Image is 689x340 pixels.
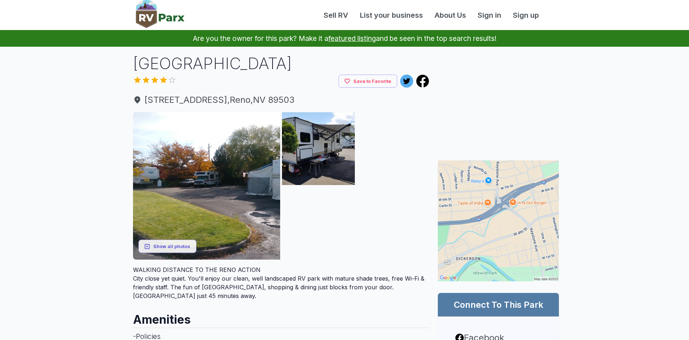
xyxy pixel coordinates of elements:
a: Sign in [472,10,507,21]
img: AAcXr8pfaLF4jDFEDw_Kv5DbsCLwG7e9-dcWYJzorfqAAHzn-A52Efb4DXrlgc85vQheTAQYsWOGfUSyK12NZubqNlFpDUhXt... [282,112,355,185]
a: [STREET_ADDRESS],Reno,NV 89503 [133,93,429,106]
a: List your business [354,10,429,21]
a: Sign up [507,10,545,21]
a: featured listing [328,34,376,43]
img: AAcXr8qx-pT2WPvdSYD421S_pUHGtGkESqw_S6V3B6MaiiHw85RLfWgvjw-DDWz623o-RfAOYEtVfKWj4nUEwybDfwZ4IO5ps... [357,112,429,185]
span: WALKING DISTANCE TO THE RENO ACTION [133,266,261,273]
h2: Amenities [133,306,429,328]
img: AAcXr8r-Z58wea67DduOR6gZhSzLXxpdOeVkM_nt4MesMD_75kQrqPULnVJyQAVLzsMu9RRuLYr-ix3ihLA1hPUDWaKXHPqry... [282,187,355,260]
img: AAcXr8qRLNcDbCNUNn_lYoAP765ROWXYwhCe5Mm0LTlBm0AhtmdRHsXwUzVtqvUZVhENAFFTcY0S3oAWhAfdDeclB5eUMRqAh... [357,187,429,260]
a: Sell RV [318,10,354,21]
div: City close yet quiet. You'll enjoy our clean, well landscaped RV park with mature shade trees, fr... [133,265,429,300]
a: About Us [429,10,472,21]
button: Show all photos [138,240,196,253]
h1: [GEOGRAPHIC_DATA] [133,53,429,75]
span: [STREET_ADDRESS] , Reno , NV 89503 [133,93,429,106]
button: Save to Favorite [339,75,397,88]
h2: Connect To This Park [447,299,550,311]
img: AAcXr8rhkJzeJ7ZGBCTxRaDeqNOn6SiBWMa7Hqt6G4TuYxo5rdCaTcIX9Tw_yepQ8xMezX3NZMYpibdq_3yS59CTViTm0ZR6l... [133,112,281,260]
img: Map for Keystone RV Park [438,160,559,281]
p: Are you the owner for this park? Make it a and be seen in the top search results! [9,30,680,47]
iframe: Advertisement [438,53,559,143]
